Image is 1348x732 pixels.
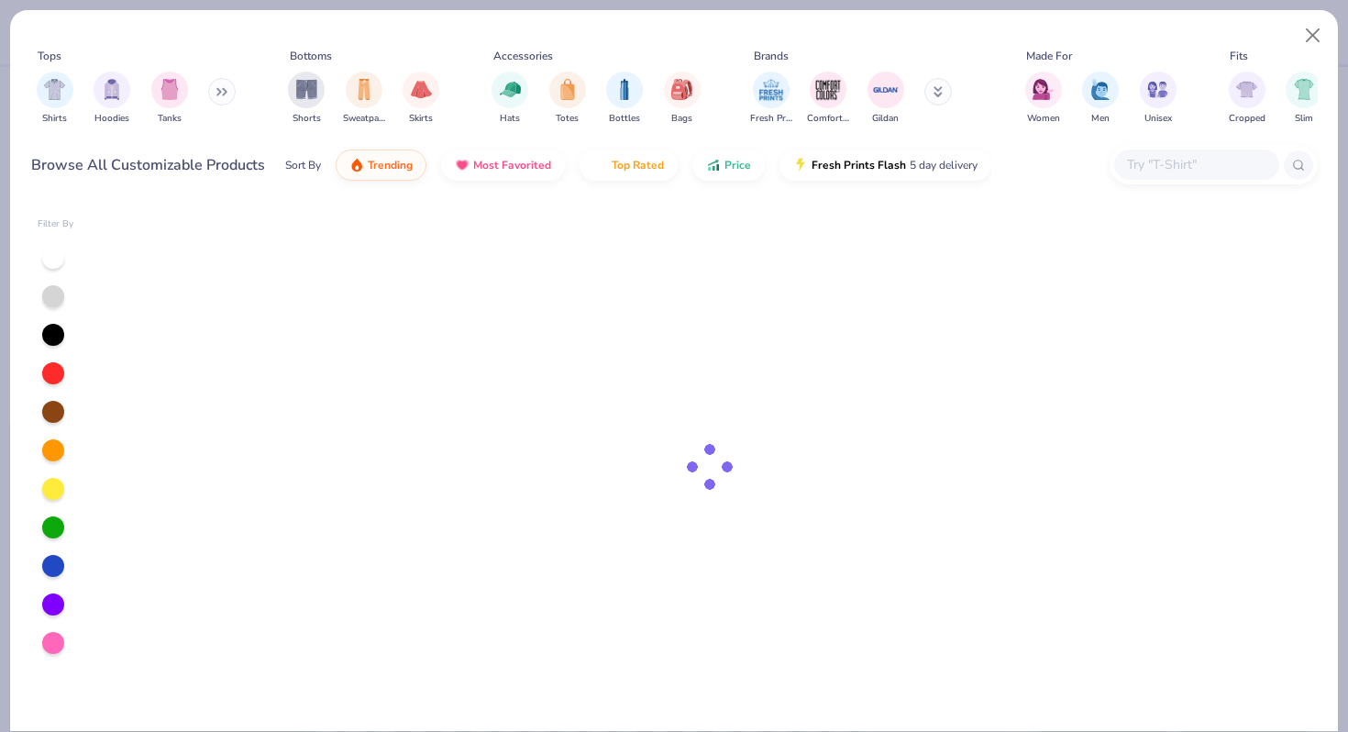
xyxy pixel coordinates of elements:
[549,72,586,126] button: filter button
[1082,72,1119,126] button: filter button
[757,76,785,104] img: Fresh Prints Image
[1229,72,1265,126] div: filter for Cropped
[593,158,608,172] img: TopRated.gif
[455,158,470,172] img: most_fav.gif
[807,72,849,126] div: filter for Comfort Colors
[42,112,67,126] span: Shirts
[31,154,265,176] div: Browse All Customizable Products
[867,72,904,126] button: filter button
[1033,79,1054,100] img: Women Image
[403,72,439,126] div: filter for Skirts
[606,72,643,126] button: filter button
[812,158,906,172] span: Fresh Prints Flash
[368,158,413,172] span: Trending
[296,79,317,100] img: Shorts Image
[750,72,792,126] div: filter for Fresh Prints
[614,79,635,100] img: Bottles Image
[910,155,978,176] span: 5 day delivery
[94,72,130,126] button: filter button
[1286,72,1322,126] div: filter for Slim
[473,158,551,172] span: Most Favorited
[285,157,321,173] div: Sort By
[558,79,578,100] img: Totes Image
[1229,72,1265,126] button: filter button
[102,79,122,100] img: Hoodies Image
[409,112,433,126] span: Skirts
[1144,112,1172,126] span: Unisex
[94,72,130,126] div: filter for Hoodies
[807,112,849,126] span: Comfort Colors
[1236,79,1257,100] img: Cropped Image
[411,79,432,100] img: Skirts Image
[1295,112,1313,126] span: Slim
[151,72,188,126] div: filter for Tanks
[158,112,182,126] span: Tanks
[1140,72,1177,126] div: filter for Unisex
[288,72,325,126] button: filter button
[671,79,691,100] img: Bags Image
[38,217,74,231] div: Filter By
[1294,79,1314,100] img: Slim Image
[754,48,789,64] div: Brands
[492,72,528,126] button: filter button
[1140,72,1177,126] button: filter button
[37,72,73,126] div: filter for Shirts
[1296,18,1331,53] button: Close
[151,72,188,126] button: filter button
[872,112,899,126] span: Gildan
[606,72,643,126] div: filter for Bottles
[38,48,61,64] div: Tops
[556,112,579,126] span: Totes
[492,72,528,126] div: filter for Hats
[1091,112,1110,126] span: Men
[44,79,65,100] img: Shirts Image
[500,79,521,100] img: Hats Image
[867,72,904,126] div: filter for Gildan
[160,79,180,100] img: Tanks Image
[609,112,640,126] span: Bottles
[671,112,692,126] span: Bags
[354,79,374,100] img: Sweatpants Image
[336,150,426,181] button: Trending
[1147,79,1168,100] img: Unisex Image
[288,72,325,126] div: filter for Shorts
[1082,72,1119,126] div: filter for Men
[664,72,701,126] div: filter for Bags
[1026,48,1072,64] div: Made For
[1286,72,1322,126] button: filter button
[343,72,385,126] button: filter button
[664,72,701,126] button: filter button
[293,112,321,126] span: Shorts
[37,72,73,126] button: filter button
[750,72,792,126] button: filter button
[349,158,364,172] img: trending.gif
[1025,72,1062,126] div: filter for Women
[403,72,439,126] button: filter button
[1025,72,1062,126] button: filter button
[814,76,842,104] img: Comfort Colors Image
[807,72,849,126] button: filter button
[872,76,900,104] img: Gildan Image
[343,72,385,126] div: filter for Sweatpants
[343,112,385,126] span: Sweatpants
[692,150,765,181] button: Price
[612,158,664,172] span: Top Rated
[779,150,991,181] button: Fresh Prints Flash5 day delivery
[1229,112,1265,126] span: Cropped
[290,48,332,64] div: Bottoms
[1027,112,1060,126] span: Women
[94,112,129,126] span: Hoodies
[1230,48,1248,64] div: Fits
[724,158,751,172] span: Price
[1090,79,1110,100] img: Men Image
[441,150,565,181] button: Most Favorited
[750,112,792,126] span: Fresh Prints
[549,72,586,126] div: filter for Totes
[493,48,553,64] div: Accessories
[1125,154,1266,175] input: Try "T-Shirt"
[580,150,678,181] button: Top Rated
[500,112,520,126] span: Hats
[793,158,808,172] img: flash.gif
